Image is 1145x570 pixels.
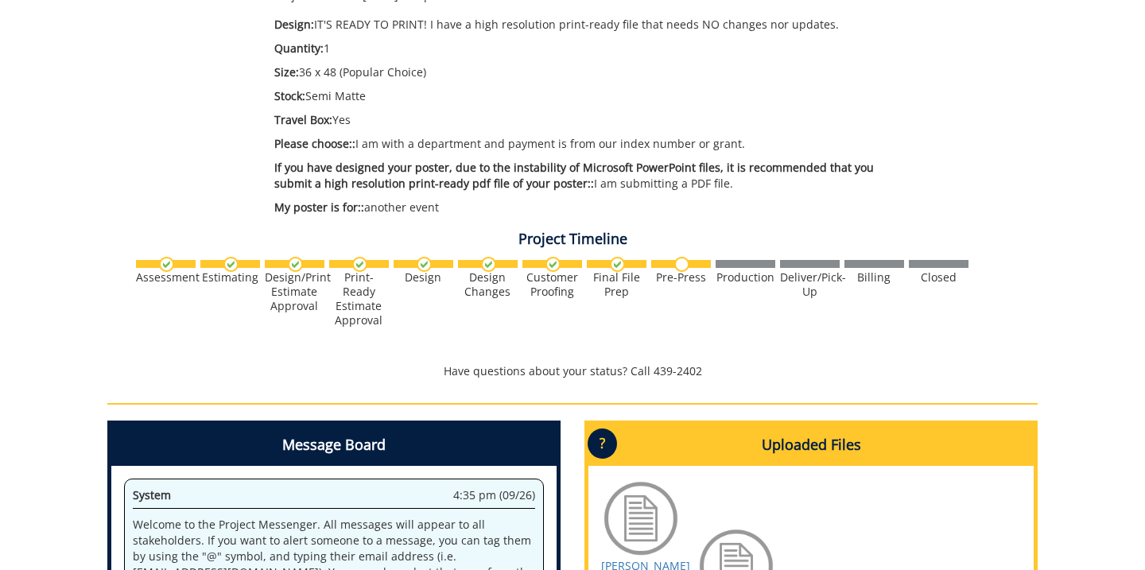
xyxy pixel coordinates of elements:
[274,160,897,192] p: I am submitting a PDF file.
[223,257,239,272] img: checkmark
[274,112,332,127] span: Travel Box:
[716,270,775,285] div: Production
[417,257,432,272] img: checkmark
[587,270,646,299] div: Final File Prep
[329,270,389,328] div: Print-Ready Estimate Approval
[394,270,453,285] div: Design
[107,231,1038,247] h4: Project Timeline
[274,64,299,79] span: Size:
[265,270,324,313] div: Design/Print Estimate Approval
[274,200,897,215] p: another event
[352,257,367,272] img: checkmark
[651,270,711,285] div: Pre-Press
[522,270,582,299] div: Customer Proofing
[588,425,1034,466] h4: Uploaded Files
[274,136,355,151] span: Please choose::
[274,41,324,56] span: Quantity:
[274,41,897,56] p: 1
[159,257,174,272] img: checkmark
[274,88,305,103] span: Stock:
[274,112,897,128] p: Yes
[274,17,314,32] span: Design:
[610,257,625,272] img: checkmark
[909,270,968,285] div: Closed
[545,257,561,272] img: checkmark
[844,270,904,285] div: Billing
[780,270,840,299] div: Deliver/Pick-Up
[111,425,557,466] h4: Message Board
[481,257,496,272] img: checkmark
[588,428,617,459] p: ?
[274,136,897,152] p: I am with a department and payment is from our index number or grant.
[274,88,897,104] p: Semi Matte
[274,64,897,80] p: 36 x 48 (Popular Choice)
[274,160,874,191] span: If you have designed your poster, due to the instability of Microsoft PowerPoint files, it is rec...
[274,200,364,215] span: My poster is for::
[288,257,303,272] img: checkmark
[674,257,689,272] img: no
[133,487,171,502] span: System
[274,17,897,33] p: IT'S READY TO PRINT! I have a high resolution print-ready file that needs NO changes nor updates.
[136,270,196,285] div: Assessment
[107,363,1038,379] p: Have questions about your status? Call 439-2402
[458,270,518,299] div: Design Changes
[200,270,260,285] div: Estimating
[453,487,535,503] span: 4:35 pm (09/26)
